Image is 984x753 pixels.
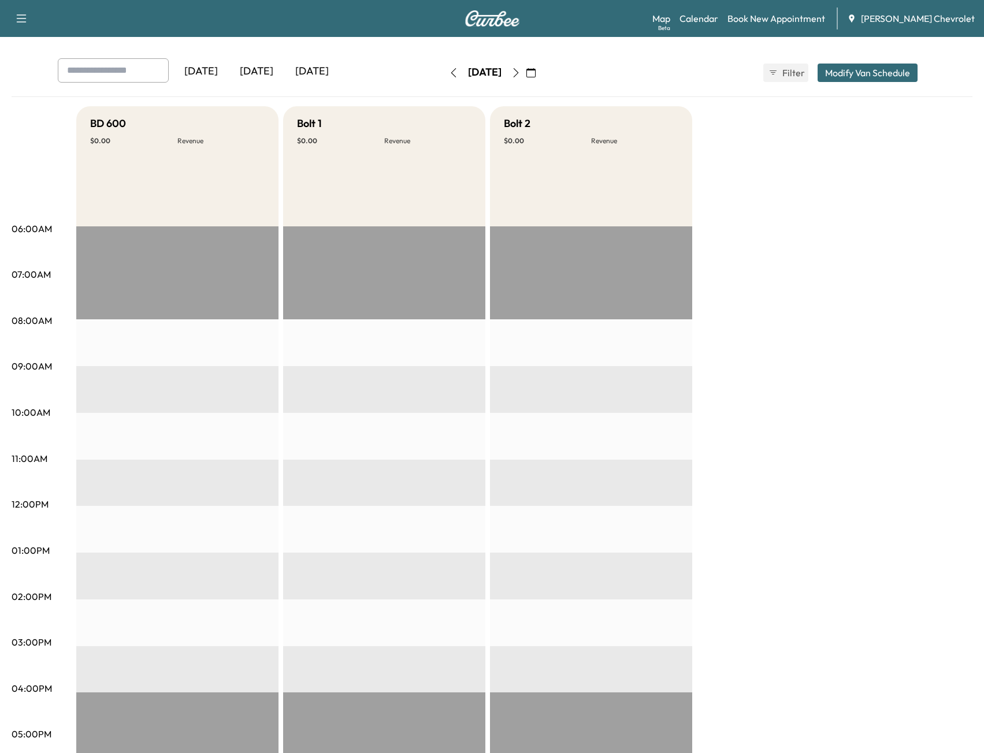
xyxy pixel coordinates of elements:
[652,12,670,25] a: MapBeta
[12,314,52,327] p: 08:00AM
[861,12,975,25] span: [PERSON_NAME] Chevrolet
[384,136,471,146] p: Revenue
[763,64,808,82] button: Filter
[782,66,803,80] span: Filter
[173,58,229,85] div: [DATE]
[177,136,265,146] p: Revenue
[12,681,52,695] p: 04:00PM
[591,136,678,146] p: Revenue
[12,359,52,373] p: 09:00AM
[12,267,51,281] p: 07:00AM
[504,115,530,132] h5: Bolt 2
[12,452,47,465] p: 11:00AM
[12,222,52,236] p: 06:00AM
[658,24,670,32] div: Beta
[12,405,50,419] p: 10:00AM
[229,58,284,85] div: [DATE]
[504,136,591,146] p: $ 0.00
[12,635,51,649] p: 03:00PM
[12,590,51,603] p: 02:00PM
[90,115,126,132] h5: BD 600
[12,497,49,511] p: 12:00PM
[12,543,50,557] p: 01:00PM
[90,136,177,146] p: $ 0.00
[468,65,502,80] div: [DATE]
[297,136,384,146] p: $ 0.00
[12,727,51,741] p: 05:00PM
[297,115,322,132] h5: Bolt 1
[284,58,340,85] div: [DATE]
[727,12,825,25] a: Book New Appointment
[465,10,520,27] img: Curbee Logo
[679,12,718,25] a: Calendar
[818,64,918,82] button: Modify Van Schedule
